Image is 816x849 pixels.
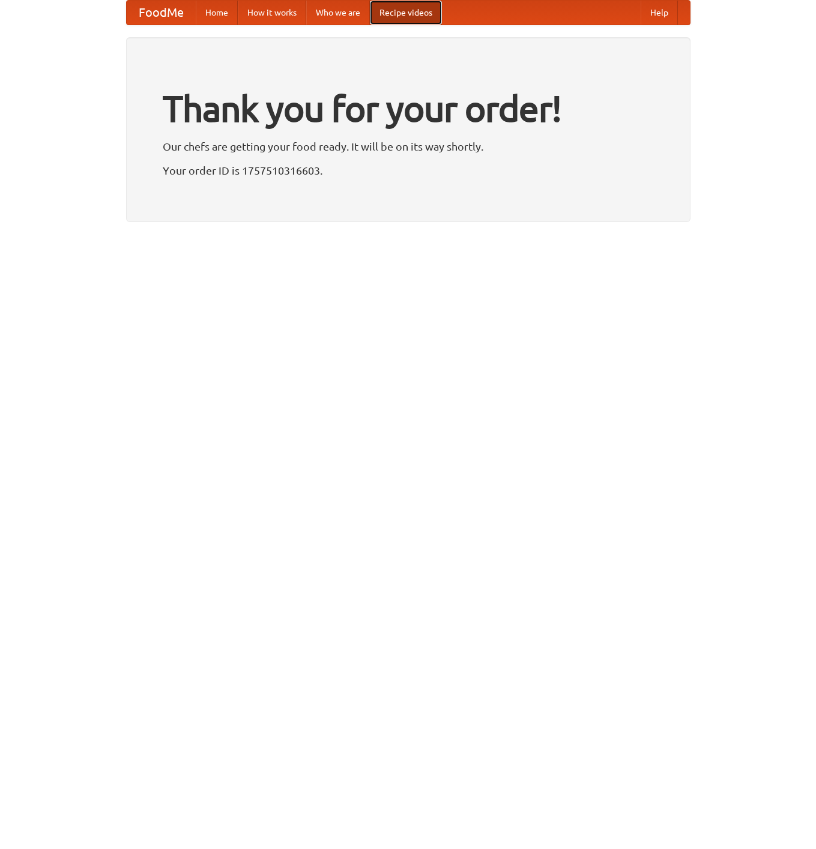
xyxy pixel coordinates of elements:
[306,1,370,25] a: Who we are
[370,1,442,25] a: Recipe videos
[163,137,654,155] p: Our chefs are getting your food ready. It will be on its way shortly.
[163,161,654,179] p: Your order ID is 1757510316603.
[196,1,238,25] a: Home
[641,1,678,25] a: Help
[238,1,306,25] a: How it works
[127,1,196,25] a: FoodMe
[163,80,654,137] h1: Thank you for your order!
